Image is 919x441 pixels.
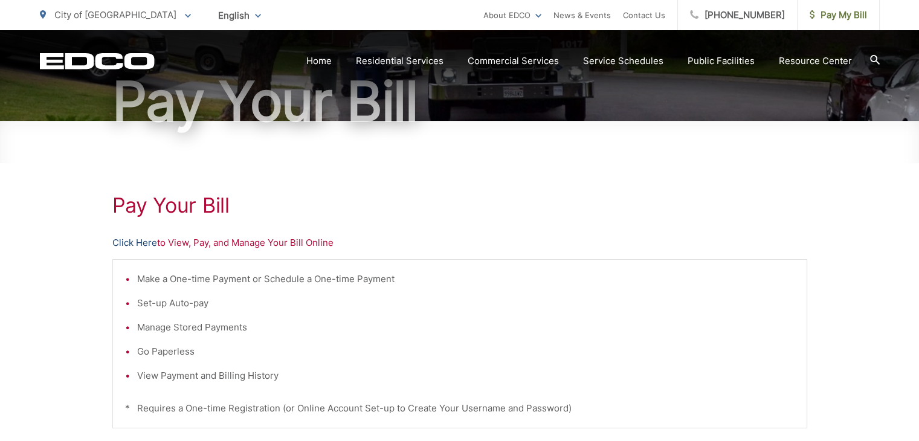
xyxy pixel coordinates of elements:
[483,8,541,22] a: About EDCO
[54,9,176,21] span: City of [GEOGRAPHIC_DATA]
[810,8,867,22] span: Pay My Bill
[137,344,795,359] li: Go Paperless
[137,272,795,286] li: Make a One-time Payment or Schedule a One-time Payment
[137,296,795,311] li: Set-up Auto-pay
[306,54,332,68] a: Home
[623,8,665,22] a: Contact Us
[40,53,155,69] a: EDCD logo. Return to the homepage.
[356,54,443,68] a: Residential Services
[112,236,807,250] p: to View, Pay, and Manage Your Bill Online
[779,54,852,68] a: Resource Center
[112,236,157,250] a: Click Here
[468,54,559,68] a: Commercial Services
[137,320,795,335] li: Manage Stored Payments
[553,8,611,22] a: News & Events
[209,5,270,26] span: English
[40,71,880,132] h1: Pay Your Bill
[583,54,663,68] a: Service Schedules
[688,54,755,68] a: Public Facilities
[125,401,795,416] p: * Requires a One-time Registration (or Online Account Set-up to Create Your Username and Password)
[112,193,807,217] h1: Pay Your Bill
[137,369,795,383] li: View Payment and Billing History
